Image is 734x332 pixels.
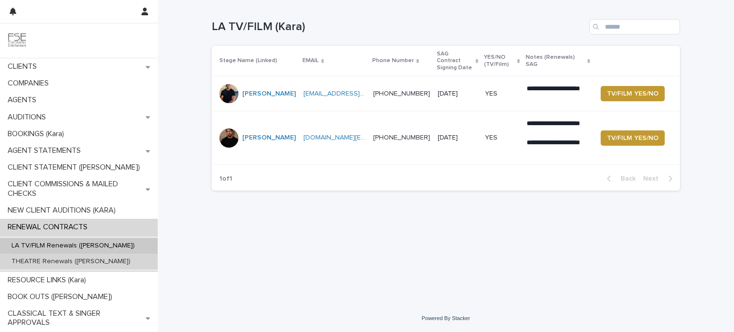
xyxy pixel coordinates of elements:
span: Next [643,175,664,182]
p: SAG Contract Signing Date [437,49,473,73]
p: YES/NO (TV/Film) [484,52,515,70]
tr: [PERSON_NAME] [EMAIL_ADDRESS][DOMAIN_NAME] [PHONE_NUMBER] [DATE]YES**** **** **** **** **TV/FILM ... [212,76,680,111]
a: Powered By Stacker [421,315,470,321]
a: [EMAIL_ADDRESS][DOMAIN_NAME] [303,90,411,97]
p: EMAIL [302,55,319,66]
a: [DOMAIN_NAME][EMAIL_ADDRESS][DOMAIN_NAME] [303,134,463,141]
button: Back [599,174,639,183]
p: NEW CLIENT AUDITIONS (KARA) [4,206,123,215]
a: [PHONE_NUMBER] [373,90,430,97]
button: TV/FILM YES/NO [601,130,665,146]
p: RESOURCE LINKS (Kara) [4,276,94,285]
p: [DATE] [438,90,477,98]
p: COMPANIES [4,79,56,88]
p: AGENTS [4,96,44,105]
p: BOOKINGS (Kara) [4,129,72,139]
p: AUDITIONS [4,113,54,122]
p: BOOK OUTS ([PERSON_NAME]) [4,292,120,301]
p: [DATE] [438,134,477,142]
p: 1 of 1 [212,167,240,191]
p: Phone Number [372,55,414,66]
p: CLIENT STATEMENT ([PERSON_NAME]) [4,163,148,172]
button: TV/FILM YES/NO [601,86,665,101]
a: [PHONE_NUMBER] [373,134,430,141]
span: TV/FILM YES/NO [607,133,658,143]
p: AGENT STATEMENTS [4,146,88,155]
span: TV/FILM YES/NO [607,89,658,98]
p: CLASSICAL TEXT & SINGER APPROVALS [4,309,146,327]
p: LA TV/FILM Renewals ([PERSON_NAME]) [4,242,142,250]
p: THEATRE Renewals ([PERSON_NAME]) [4,257,138,266]
button: Next [639,174,680,183]
h1: LA TV/FILM (Kara) [212,20,585,34]
p: YES [485,134,519,142]
tr: [PERSON_NAME] [DOMAIN_NAME][EMAIL_ADDRESS][DOMAIN_NAME] [PHONE_NUMBER] [DATE]YES**** **** **** **... [212,111,680,164]
p: CLIENTS [4,62,44,71]
span: Back [615,175,636,182]
img: 9JgRvJ3ETPGCJDhvPVA5 [8,31,27,50]
p: CLIENT COMMISSIONS & MAILED CHECKS [4,180,146,198]
p: Notes (Renewals) SAG [526,52,584,70]
a: [PERSON_NAME] [242,90,296,98]
p: RENEWAL CONTRACTS [4,223,95,232]
p: YES [485,90,519,98]
input: Search [589,19,680,34]
p: Stage Name (Linked) [219,55,277,66]
a: [PERSON_NAME] [242,134,296,142]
